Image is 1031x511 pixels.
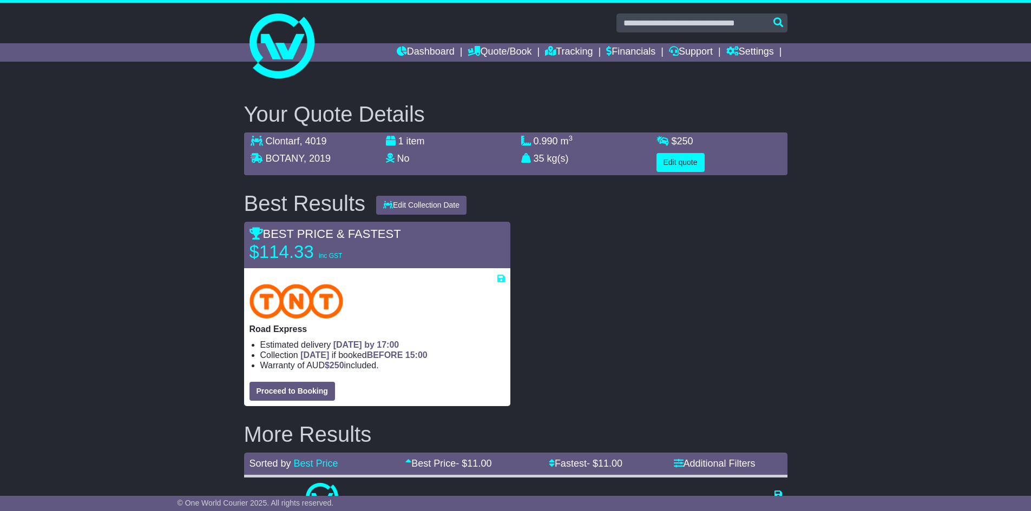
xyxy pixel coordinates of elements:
a: Quote/Book [468,43,531,62]
span: © One World Courier 2025. All rights reserved. [178,499,334,507]
a: Settings [726,43,774,62]
span: BOTANY [266,153,304,164]
span: [DATE] [300,350,329,360]
span: kg(s) [547,153,569,164]
span: m [561,136,573,147]
a: Fastest- $11.00 [549,458,622,469]
span: $ [672,136,693,147]
p: $114.33 [249,241,385,263]
span: 15:00 [405,350,428,360]
sup: 3 [569,134,573,142]
a: Dashboard [397,43,455,62]
span: 11.00 [467,458,491,469]
h2: More Results [244,422,787,446]
span: [DATE] by 17:00 [333,340,399,349]
span: $ [325,361,344,370]
span: 250 [677,136,693,147]
button: Edit quote [656,153,705,172]
li: Collection [260,350,505,360]
span: , 4019 [300,136,327,147]
a: Support [669,43,713,62]
span: 1 [398,136,404,147]
span: BEST PRICE & FASTEST [249,227,401,241]
span: 250 [330,361,344,370]
li: Estimated delivery [260,340,505,350]
span: No [397,153,410,164]
span: - $ [456,458,491,469]
span: - $ [587,458,622,469]
a: Additional Filters [674,458,756,469]
img: TNT Domestic: Road Express [249,284,344,318]
h2: Your Quote Details [244,102,787,126]
span: Sorted by [249,458,291,469]
span: 0.990 [534,136,558,147]
span: item [406,136,425,147]
button: Proceed to Booking [249,382,335,401]
span: 11.00 [598,458,622,469]
a: Tracking [545,43,593,62]
span: if booked [300,350,427,360]
a: Best Price [294,458,338,469]
div: Best Results [239,191,371,215]
a: Financials [606,43,655,62]
span: inc GST [319,252,342,260]
button: Edit Collection Date [376,196,467,215]
a: Best Price- $11.00 [405,458,491,469]
span: , 2019 [304,153,331,164]
span: Clontarf [266,136,300,147]
p: Road Express [249,324,505,334]
span: 35 [534,153,544,164]
span: BEFORE [367,350,403,360]
li: Warranty of AUD included. [260,360,505,370]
